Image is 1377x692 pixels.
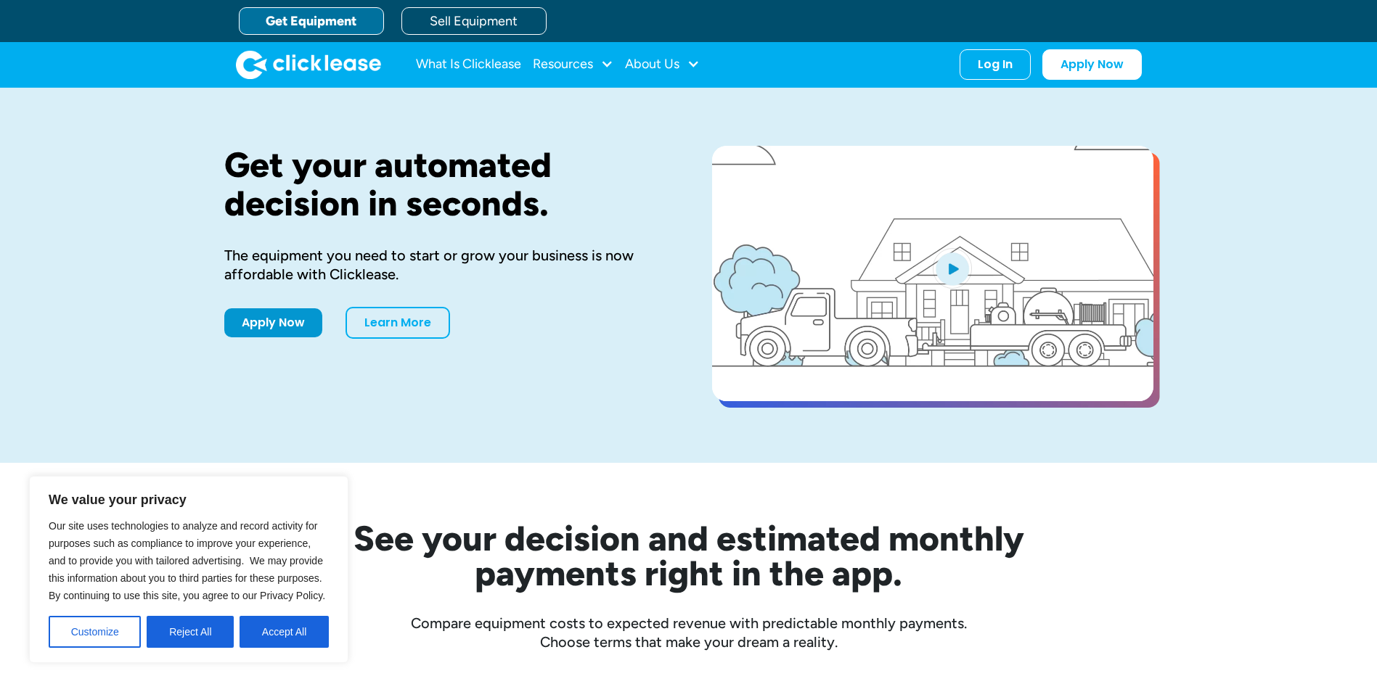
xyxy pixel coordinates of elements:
a: open lightbox [712,146,1153,401]
a: Learn More [346,307,450,339]
button: Reject All [147,616,234,648]
div: The equipment you need to start or grow your business is now affordable with Clicklease. [224,246,666,284]
h2: See your decision and estimated monthly payments right in the app. [282,521,1095,590]
a: Get Equipment [239,7,384,35]
div: Resources [533,50,613,79]
button: Customize [49,616,141,648]
a: Apply Now [224,308,322,337]
a: Apply Now [1042,49,1142,80]
p: We value your privacy [49,491,329,508]
div: About Us [625,50,700,79]
div: Log In [978,57,1013,72]
a: home [236,50,381,79]
a: Sell Equipment [401,7,547,35]
button: Accept All [240,616,329,648]
img: Clicklease logo [236,50,381,79]
div: Compare equipment costs to expected revenue with predictable monthly payments. Choose terms that ... [224,614,1153,651]
span: Our site uses technologies to analyze and record activity for purposes such as compliance to impr... [49,520,325,601]
a: What Is Clicklease [416,50,521,79]
img: Blue play button logo on a light blue circular background [933,248,972,289]
h1: Get your automated decision in seconds. [224,146,666,223]
div: We value your privacy [29,476,348,663]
